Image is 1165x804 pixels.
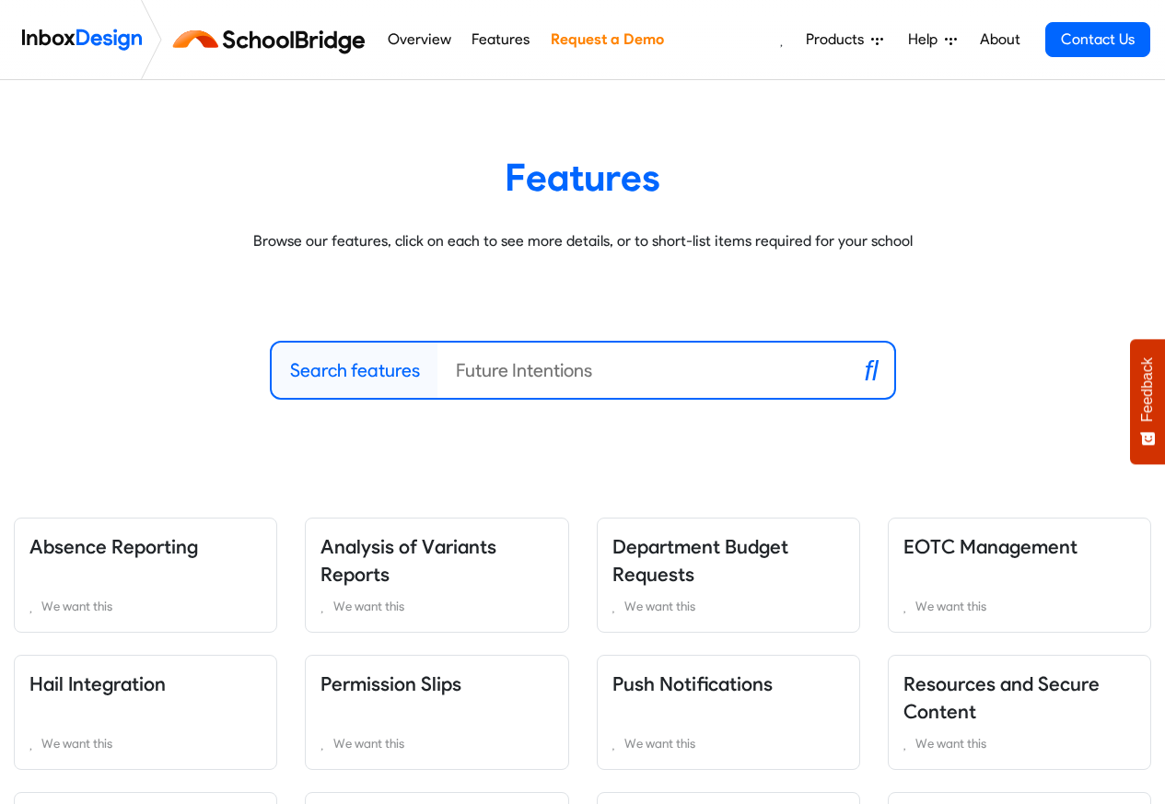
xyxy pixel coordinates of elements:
[1139,357,1156,422] span: Feedback
[29,595,262,617] a: We want this
[320,595,553,617] a: We want this
[28,230,1137,252] p: Browse our features, click on each to see more details, or to short-list items required for your ...
[583,518,874,633] div: Department Budget Requests
[28,154,1137,201] heading: Features
[903,595,1136,617] a: We want this
[903,732,1136,754] a: We want this
[437,343,850,398] input: Future Intentions
[333,736,404,751] span: We want this
[29,732,262,754] a: We want this
[382,21,456,58] a: Overview
[612,672,773,695] a: Push Notifications
[915,736,986,751] span: We want this
[612,732,845,754] a: We want this
[583,655,874,770] div: Push Notifications
[291,518,582,633] div: Analysis of Variants Reports
[874,518,1165,633] div: EOTC Management
[169,17,377,62] img: schoolbridge logo
[41,599,112,613] span: We want this
[903,535,1078,558] a: EOTC Management
[798,21,891,58] a: Products
[333,599,404,613] span: We want this
[612,595,845,617] a: We want this
[41,736,112,751] span: We want this
[320,732,553,754] a: We want this
[915,599,986,613] span: We want this
[320,535,496,586] a: Analysis of Variants Reports
[908,29,945,51] span: Help
[974,21,1025,58] a: About
[874,655,1165,770] div: Resources and Secure Content
[291,655,582,770] div: Permission Slips
[612,535,788,586] a: Department Budget Requests
[1045,22,1150,57] a: Contact Us
[290,356,420,384] label: Search features
[901,21,964,58] a: Help
[320,672,461,695] a: Permission Slips
[29,535,198,558] a: Absence Reporting
[29,672,166,695] a: Hail Integration
[467,21,535,58] a: Features
[1130,339,1165,464] button: Feedback - Show survey
[545,21,669,58] a: Request a Demo
[624,599,695,613] span: We want this
[806,29,871,51] span: Products
[903,672,1100,723] a: Resources and Secure Content
[624,736,695,751] span: We want this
